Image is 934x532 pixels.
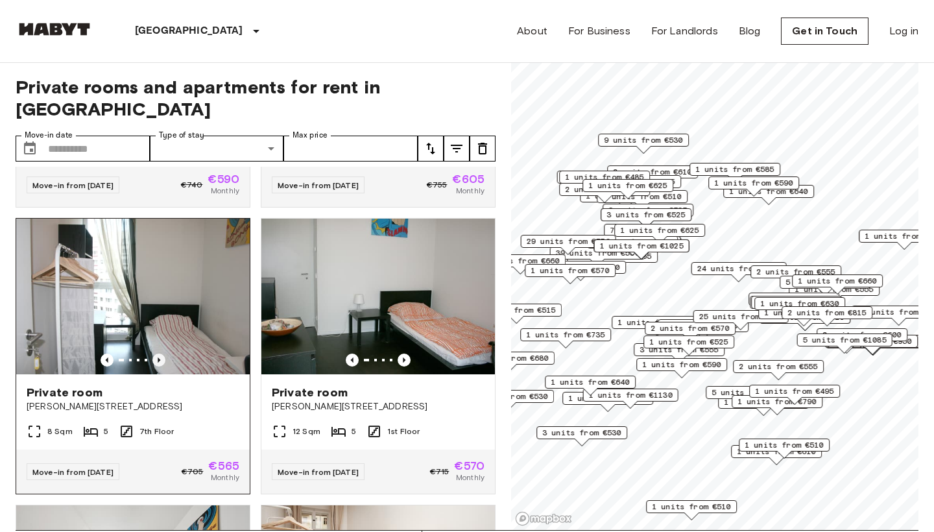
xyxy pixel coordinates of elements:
span: 1 units from €660 [798,275,877,287]
span: 5 [352,426,356,437]
div: Map marker [643,335,734,356]
span: 1 units from €590 [642,359,721,370]
span: 1 units from €640 [729,186,808,197]
span: Monthly [456,185,485,197]
div: Map marker [739,439,830,459]
span: 1 units from €515 [477,304,556,316]
span: 1 units from €510 [652,501,731,513]
a: Marketing picture of unit DE-01-302-004-04Previous imagePrevious imagePrivate room[PERSON_NAME][S... [261,218,496,494]
span: 1 units from €630 [760,298,839,309]
div: Map marker [754,297,845,317]
span: 3 units from €555 [640,344,719,356]
a: For Business [568,23,630,39]
span: 7 units from €585 [610,224,689,236]
div: Map marker [604,224,695,244]
img: Marketing picture of unit DE-01-302-004-04 [261,219,495,374]
div: Map marker [583,389,678,409]
span: 29 units from €570 [527,236,610,247]
span: 3 units from €555 [596,176,675,187]
span: 2 units from €600 [822,329,902,341]
div: Map marker [748,293,839,313]
div: Map marker [559,171,650,191]
div: Map marker [646,500,737,520]
div: Map marker [521,235,616,255]
span: 1 units from €525 [649,336,728,348]
span: 4 units from €530 [469,391,548,402]
div: Map marker [731,445,822,465]
div: Map marker [525,264,616,284]
span: [PERSON_NAME][STREET_ADDRESS] [27,400,239,413]
span: 1 units from €510 [745,439,824,451]
div: Map marker [535,261,626,281]
span: 1 units from €1130 [589,389,673,401]
span: 2 units from €510 [603,191,682,202]
span: 3 units from €530 [542,427,621,439]
span: Monthly [211,472,239,483]
div: Map marker [797,333,892,354]
span: Monthly [456,472,485,483]
span: Move-in from [DATE] [278,180,359,190]
span: 2 units from €815 [787,307,867,319]
span: €755 [427,179,448,191]
span: 8 Sqm [47,426,73,437]
div: Map marker [559,183,650,203]
a: Get in Touch [781,18,868,45]
div: Map marker [545,376,636,396]
label: Max price [293,130,328,141]
span: 1 units from €495 [755,385,834,397]
div: Map marker [520,328,611,348]
div: Map marker [614,224,705,244]
div: Map marker [689,163,780,183]
span: 24 units from €530 [697,263,781,274]
span: 2 units from €610 [613,166,692,178]
div: Map marker [598,134,689,154]
span: €565 [208,460,239,472]
canvas: Map [511,60,918,530]
a: About [517,23,547,39]
span: 5 units from €590 [712,387,791,398]
div: Map marker [691,262,787,282]
button: Choose date [17,136,43,162]
div: Map marker [634,343,724,363]
span: 2 units from €570 [651,322,730,334]
a: Blog [739,23,761,39]
label: Type of stay [159,130,204,141]
div: Map marker [658,319,748,339]
button: Previous image [346,354,359,367]
div: Map marker [732,395,822,415]
span: 2 units from €690 [541,261,620,273]
span: €590 [208,173,239,185]
span: Private room [27,385,102,400]
span: 1 units from €585 [695,163,774,175]
span: €605 [452,173,485,185]
span: 1 units from €640 [757,296,836,308]
div: Map marker [749,385,840,405]
div: Map marker [607,165,698,186]
div: Map marker [582,179,673,199]
span: 7 units from €950 [833,335,912,347]
span: 1 units from €570 [568,393,647,404]
span: 1 units from €735 [526,329,605,341]
div: Map marker [693,310,789,330]
span: 1 units from €590 [714,177,793,189]
span: Move-in from [DATE] [278,467,359,477]
div: Map marker [594,239,689,260]
div: Map marker [536,426,627,446]
a: For Landlords [651,23,718,39]
span: 25 units from €575 [699,311,783,322]
img: Habyt [16,23,93,36]
div: Map marker [792,274,883,295]
span: 1 units from €660 [481,255,560,267]
div: Map marker [750,265,841,285]
span: Move-in from [DATE] [32,180,114,190]
span: €740 [181,179,203,191]
span: €715 [430,466,449,478]
span: 12 Sqm [293,426,320,437]
div: Map marker [751,296,842,316]
span: Private room [272,385,348,400]
span: 5 units from €1085 [803,334,887,346]
a: Log in [889,23,918,39]
button: tune [470,136,496,162]
span: 1 units from €610 [737,446,816,457]
div: Map marker [645,322,736,342]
